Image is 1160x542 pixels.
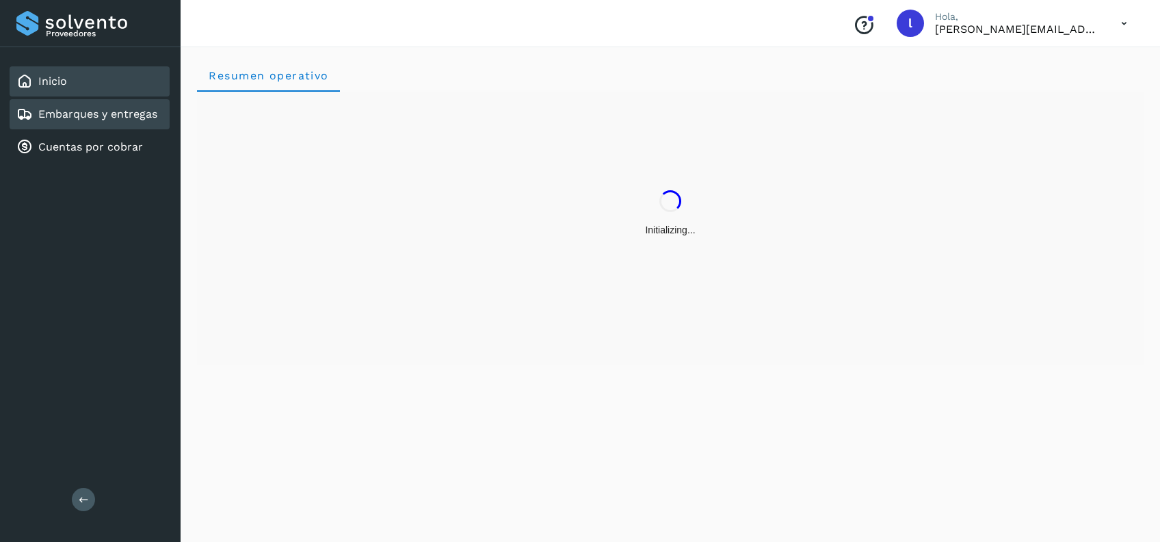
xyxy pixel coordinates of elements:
span: Resumen operativo [208,69,329,82]
div: Inicio [10,66,170,96]
div: Embarques y entregas [10,99,170,129]
a: Embarques y entregas [38,107,157,120]
a: Inicio [38,75,67,88]
p: Hola, [935,11,1099,23]
p: lorena.rojo@serviciosatc.com.mx [935,23,1099,36]
div: Cuentas por cobrar [10,132,170,162]
a: Cuentas por cobrar [38,140,143,153]
p: Proveedores [46,29,164,38]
